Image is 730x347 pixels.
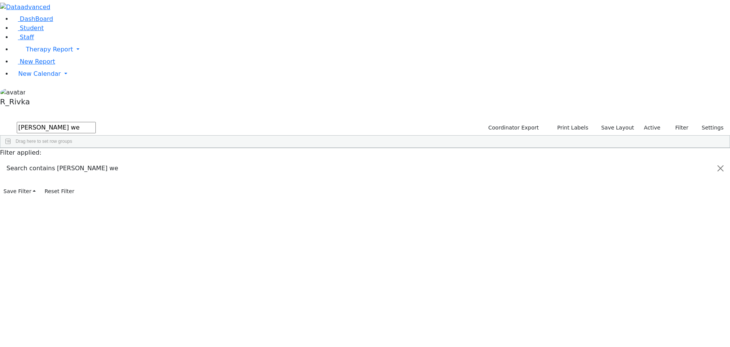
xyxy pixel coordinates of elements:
a: New Report [12,58,55,65]
button: Settings [692,122,727,134]
span: New Report [20,58,55,65]
a: Therapy Report [12,42,730,57]
button: Reset Filter [41,185,78,197]
button: Save Layout [598,122,637,134]
a: Student [12,24,44,32]
span: Therapy Report [26,46,73,53]
span: New Calendar [18,70,61,77]
button: Close [711,158,730,179]
button: Filter [665,122,692,134]
span: Staff [20,34,34,41]
span: Drag here to set row groups [16,139,72,144]
a: DashBoard [12,15,53,22]
span: DashBoard [20,15,53,22]
input: Search [17,122,96,133]
span: Student [20,24,44,32]
a: New Calendar [12,66,730,82]
label: Active [641,122,664,134]
a: Staff [12,34,34,41]
button: Coordinator Export [483,122,542,134]
button: Print Labels [548,122,592,134]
